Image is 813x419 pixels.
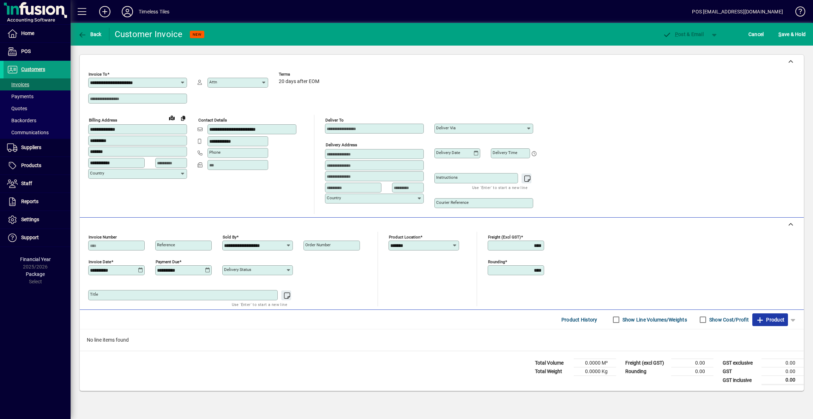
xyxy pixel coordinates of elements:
[761,359,804,367] td: 0.00
[115,29,183,40] div: Customer Invoice
[4,126,71,138] a: Communications
[777,28,807,41] button: Save & Hold
[4,114,71,126] a: Backorders
[279,79,319,84] span: 20 days after EOM
[659,28,707,41] button: Post & Email
[4,229,71,247] a: Support
[21,199,38,204] span: Reports
[21,235,39,240] span: Support
[21,30,34,36] span: Home
[436,200,469,205] mat-label: Courier Reference
[719,359,761,367] td: GST exclusive
[531,367,574,376] td: Total Weight
[157,242,175,247] mat-label: Reference
[778,31,781,37] span: S
[748,29,764,40] span: Cancel
[177,112,189,124] button: Copy to Delivery address
[752,313,788,326] button: Product
[436,175,458,180] mat-label: Instructions
[574,367,616,376] td: 0.0000 Kg
[747,28,766,41] button: Cancel
[20,256,51,262] span: Financial Year
[327,195,341,200] mat-label: Country
[4,43,71,60] a: POS
[305,242,331,247] mat-label: Order number
[559,313,600,326] button: Product History
[756,314,784,325] span: Product
[671,359,713,367] td: 0.00
[790,1,804,24] a: Knowledge Base
[389,235,420,240] mat-label: Product location
[209,150,221,155] mat-label: Phone
[488,235,521,240] mat-label: Freight (excl GST)
[4,102,71,114] a: Quotes
[622,367,671,376] td: Rounding
[21,181,32,186] span: Staff
[21,163,41,168] span: Products
[719,376,761,385] td: GST inclusive
[719,367,761,376] td: GST
[156,259,179,264] mat-label: Payment due
[4,139,71,157] a: Suppliers
[21,66,45,72] span: Customers
[7,94,34,99] span: Payments
[26,271,45,277] span: Package
[708,316,749,323] label: Show Cost/Profit
[4,193,71,211] a: Reports
[7,130,49,135] span: Communications
[21,217,39,222] span: Settings
[71,28,109,41] app-page-header-button: Back
[89,259,111,264] mat-label: Invoice date
[761,367,804,376] td: 0.00
[4,175,71,193] a: Staff
[89,72,107,77] mat-label: Invoice To
[778,29,806,40] span: ave & Hold
[4,90,71,102] a: Payments
[531,359,574,367] td: Total Volume
[325,118,344,123] mat-label: Deliver To
[166,112,177,123] a: View on map
[193,32,201,37] span: NEW
[574,359,616,367] td: 0.0000 M³
[224,267,251,272] mat-label: Delivery status
[4,78,71,90] a: Invoices
[90,292,98,297] mat-label: Title
[139,6,169,17] div: Timeless Tiles
[80,329,804,351] div: No line items found
[7,82,29,87] span: Invoices
[76,28,103,41] button: Back
[4,211,71,229] a: Settings
[493,150,517,155] mat-label: Delivery time
[279,72,321,77] span: Terms
[692,6,783,17] div: POS [EMAIL_ADDRESS][DOMAIN_NAME]
[4,157,71,175] a: Products
[21,48,31,54] span: POS
[561,314,597,325] span: Product History
[436,125,456,130] mat-label: Deliver via
[663,31,704,37] span: ost & Email
[621,316,687,323] label: Show Line Volumes/Weights
[78,31,102,37] span: Back
[675,31,678,37] span: P
[671,367,713,376] td: 0.00
[90,171,104,176] mat-label: Country
[223,235,236,240] mat-label: Sold by
[94,5,116,18] button: Add
[209,79,217,84] mat-label: Attn
[472,183,528,191] mat-hint: Use 'Enter' to start a new line
[436,150,460,155] mat-label: Delivery date
[7,118,36,123] span: Backorders
[4,25,71,42] a: Home
[622,359,671,367] td: Freight (excl GST)
[761,376,804,385] td: 0.00
[116,5,139,18] button: Profile
[89,235,117,240] mat-label: Invoice number
[232,300,287,308] mat-hint: Use 'Enter' to start a new line
[488,259,505,264] mat-label: Rounding
[7,106,27,111] span: Quotes
[21,144,41,150] span: Suppliers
